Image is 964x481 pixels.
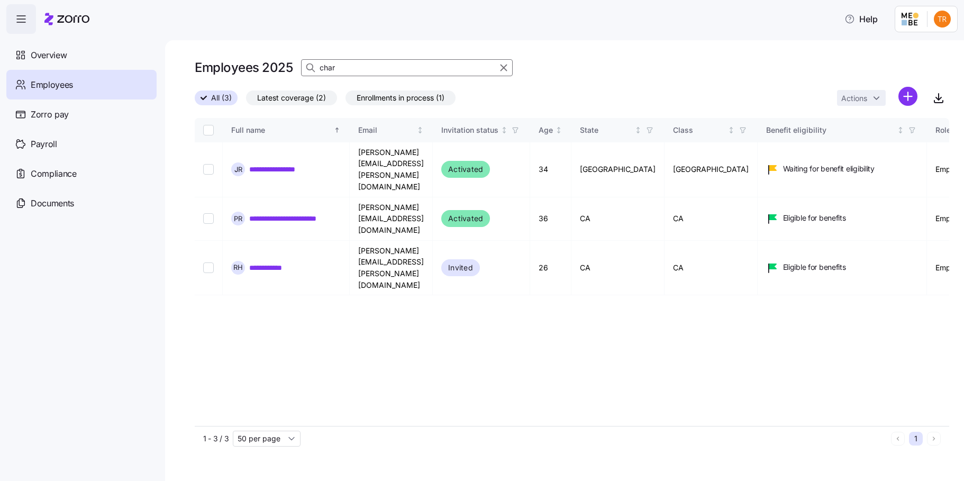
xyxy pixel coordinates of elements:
a: Overview [6,40,157,70]
img: 9f08772f748d173b6a631cba1b0c6066 [934,11,951,28]
svg: add icon [898,87,917,106]
span: J R [234,166,242,173]
button: 1 [909,432,923,446]
input: Search Employees [301,59,513,76]
span: R H [233,264,243,271]
span: Employees [31,78,73,92]
th: StateNot sorted [571,118,665,142]
td: 36 [530,197,571,241]
td: [GEOGRAPHIC_DATA] [571,142,665,197]
th: AgeNot sorted [530,118,571,142]
div: Not sorted [501,126,508,134]
div: Class [673,124,726,136]
td: [PERSON_NAME][EMAIL_ADDRESS][PERSON_NAME][DOMAIN_NAME] [350,142,433,197]
td: [PERSON_NAME][EMAIL_ADDRESS][PERSON_NAME][DOMAIN_NAME] [350,241,433,296]
span: Documents [31,197,74,210]
th: ClassNot sorted [665,118,758,142]
div: Not sorted [634,126,642,134]
input: Select record 3 [203,262,214,273]
td: CA [665,197,758,241]
div: Invitation status [441,124,498,136]
span: Latest coverage (2) [257,91,326,105]
span: P R [234,215,242,222]
td: [PERSON_NAME][EMAIL_ADDRESS][DOMAIN_NAME] [350,197,433,241]
span: Overview [31,49,67,62]
a: Employees [6,70,157,99]
span: Eligible for benefits [783,262,846,273]
div: Email [358,124,415,136]
th: EmailNot sorted [350,118,433,142]
td: 26 [530,241,571,296]
span: Activated [448,163,483,176]
div: Benefit eligibility [766,124,895,136]
img: Employer logo [902,13,918,25]
input: Select record 1 [203,164,214,175]
div: Full name [231,124,332,136]
input: Select record 2 [203,213,214,224]
span: Help [844,13,878,25]
th: Invitation statusNot sorted [433,118,530,142]
a: Zorro pay [6,99,157,129]
td: 34 [530,142,571,197]
div: Not sorted [416,126,424,134]
span: Waiting for benefit eligibility [783,164,875,174]
span: Payroll [31,138,57,151]
div: Age [539,124,553,136]
td: CA [665,241,758,296]
h1: Employees 2025 [195,59,293,76]
td: CA [571,241,665,296]
div: Not sorted [727,126,735,134]
span: All (3) [211,91,232,105]
a: Payroll [6,129,157,159]
th: Benefit eligibilityNot sorted [758,118,927,142]
span: Activated [448,212,483,225]
span: Invited [448,261,473,274]
button: Actions [837,90,886,106]
td: CA [571,197,665,241]
div: State [580,124,633,136]
div: Sorted ascending [333,126,341,134]
button: Next page [927,432,941,446]
span: Compliance [31,167,77,180]
div: Not sorted [555,126,562,134]
span: Enrollments in process (1) [357,91,444,105]
button: Previous page [891,432,905,446]
span: Eligible for benefits [783,213,846,223]
a: Documents [6,188,157,218]
button: Help [836,8,886,30]
span: Zorro pay [31,108,69,121]
span: Actions [841,95,867,102]
div: Not sorted [897,126,904,134]
a: Compliance [6,159,157,188]
input: Select all records [203,125,214,135]
th: Full nameSorted ascending [223,118,350,142]
td: [GEOGRAPHIC_DATA] [665,142,758,197]
div: Role [935,124,951,136]
span: 1 - 3 / 3 [203,433,229,444]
